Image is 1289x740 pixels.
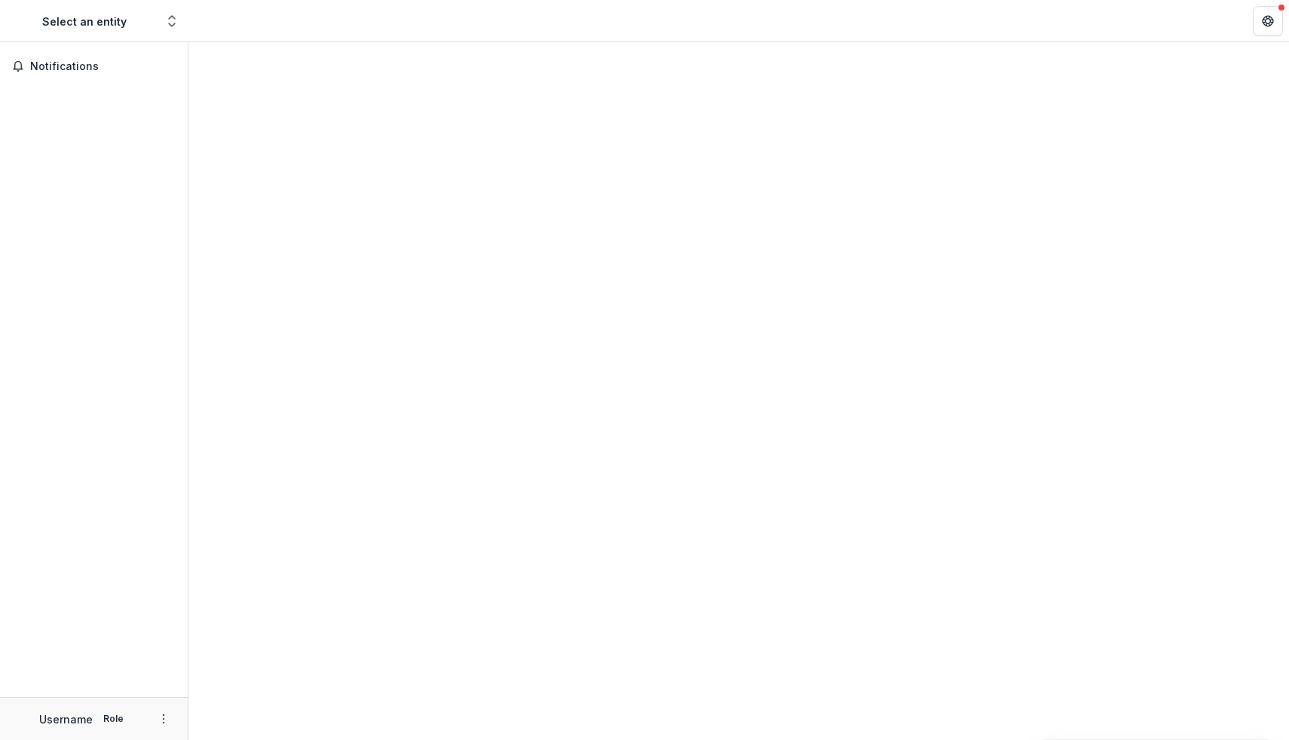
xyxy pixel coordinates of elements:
[39,711,93,727] p: Username
[42,14,127,29] div: Select an entity
[155,710,173,728] button: More
[6,54,182,78] button: Notifications
[99,712,128,726] p: Role
[30,60,176,73] span: Notifications
[1253,6,1283,36] button: Get Help
[161,6,182,36] button: Open entity switcher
